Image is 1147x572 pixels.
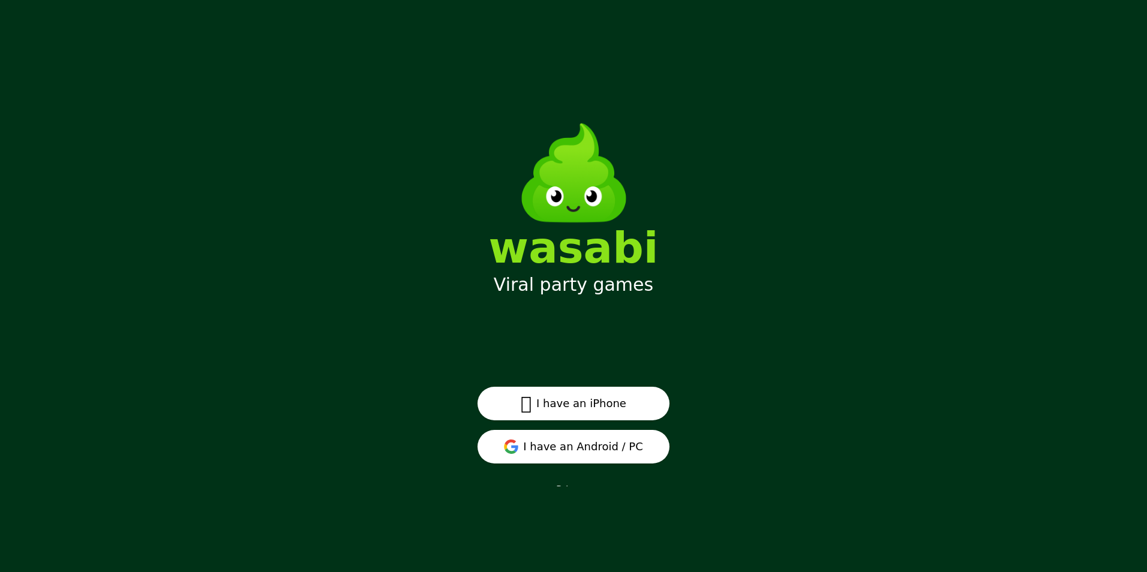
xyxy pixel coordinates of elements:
[494,274,653,296] div: Viral party games
[478,387,669,420] button: I have an iPhone
[521,393,532,414] span: 
[556,484,591,495] a: Privacy
[478,430,669,463] button: I have an Android / PC
[506,106,641,240] img: Wasabi Mascot
[489,226,659,269] div: wasabi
